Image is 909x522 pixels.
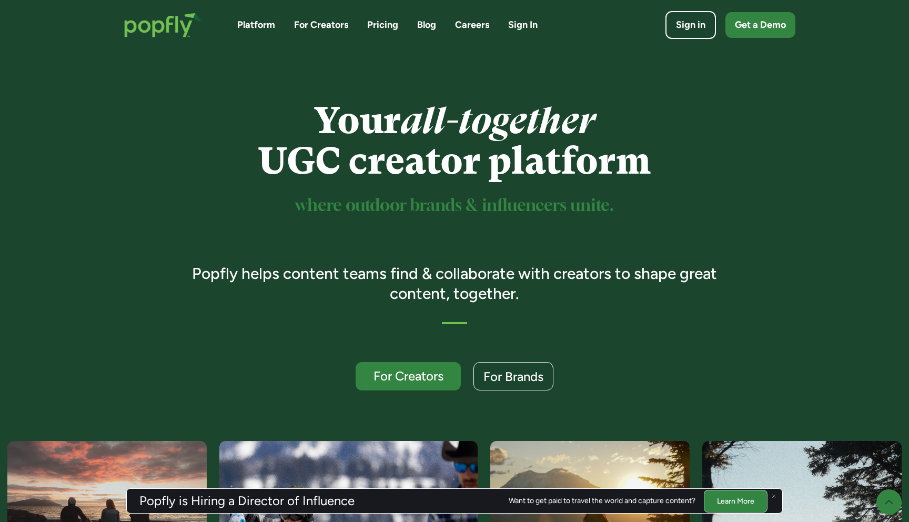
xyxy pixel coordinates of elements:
div: For Creators [365,369,451,383]
a: Pricing [367,18,398,32]
sup: where outdoor brands & influencers unite. [295,198,614,214]
a: For Creators [294,18,348,32]
a: Platform [237,18,275,32]
h1: Your UGC creator platform [177,101,732,182]
a: Learn More [704,489,767,512]
a: For Brands [473,362,553,390]
em: all-together [401,99,595,142]
a: Get a Demo [725,12,795,38]
div: Get a Demo [735,18,786,32]
h3: Popfly is Hiring a Director of Influence [139,495,355,507]
h3: Popfly helps content teams find & collaborate with creators to shape great content, together. [177,264,732,303]
a: Sign in [665,11,716,39]
a: Blog [417,18,436,32]
a: For Creators [356,362,461,390]
a: Careers [455,18,489,32]
div: For Brands [483,370,543,383]
div: Want to get paid to travel the world and capture content? [509,497,695,505]
a: Sign In [508,18,538,32]
div: Sign in [676,18,705,32]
